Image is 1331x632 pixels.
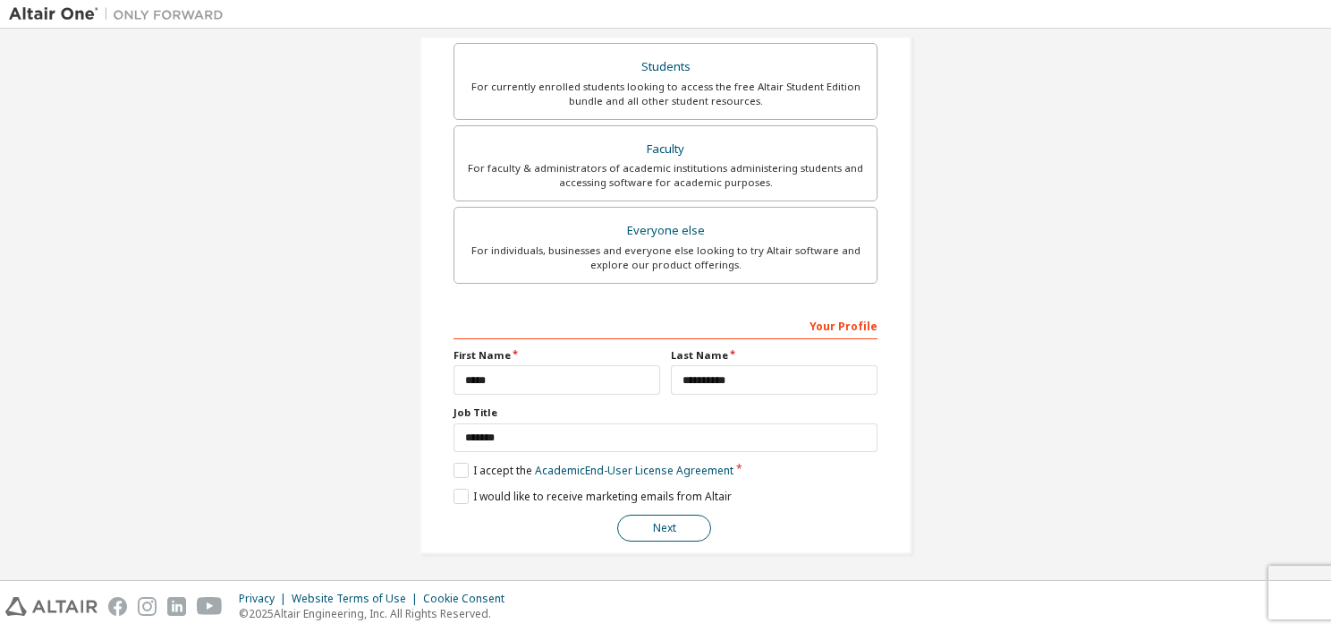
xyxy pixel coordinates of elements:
label: I accept the [454,463,733,478]
div: Faculty [465,137,866,162]
p: © 2025 Altair Engineering, Inc. All Rights Reserved. [239,606,515,621]
div: Everyone else [465,218,866,243]
img: instagram.svg [138,597,157,616]
a: Academic End-User License Agreement [535,463,733,478]
label: Job Title [454,406,877,420]
div: Your Profile [454,311,877,339]
div: For individuals, businesses and everyone else looking to try Altair software and explore our prod... [465,243,866,272]
div: Students [465,55,866,80]
div: Cookie Consent [423,592,515,606]
img: Altair One [9,5,233,23]
label: I would like to receive marketing emails from Altair [454,489,732,504]
label: Last Name [671,348,877,363]
img: youtube.svg [197,597,223,616]
div: For currently enrolled students looking to access the free Altair Student Edition bundle and all ... [465,80,866,108]
img: facebook.svg [108,597,127,616]
button: Next [617,515,711,542]
img: altair_logo.svg [5,597,97,616]
label: First Name [454,348,660,363]
div: For faculty & administrators of academic institutions administering students and accessing softwa... [465,161,866,190]
div: Website Terms of Use [292,592,423,606]
div: Privacy [239,592,292,606]
img: linkedin.svg [167,597,186,616]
